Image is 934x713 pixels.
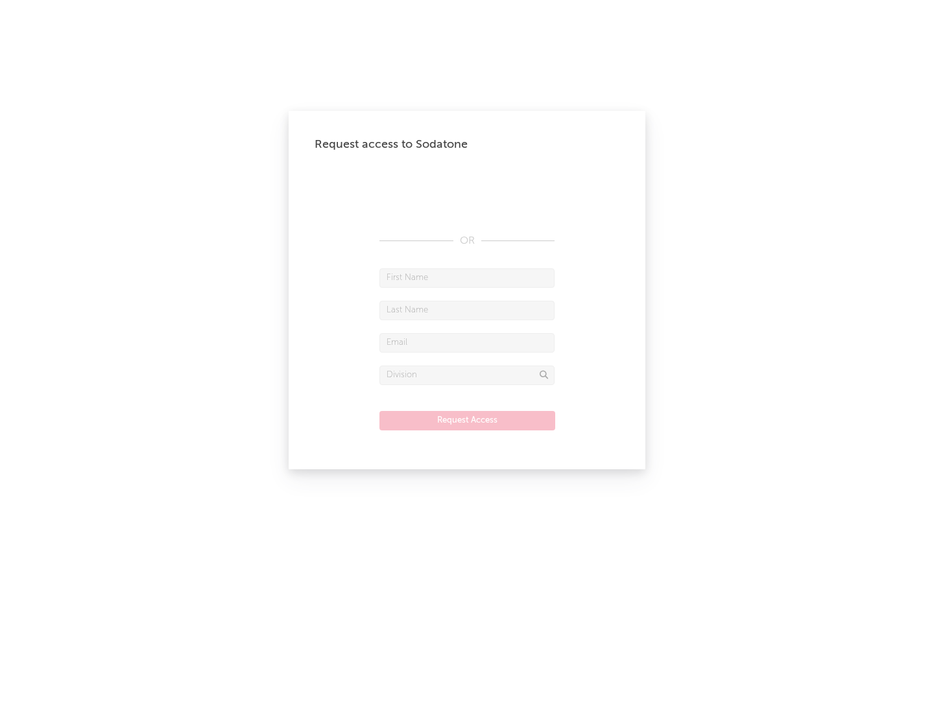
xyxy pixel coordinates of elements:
button: Request Access [379,411,555,430]
input: Email [379,333,555,353]
div: OR [379,233,555,249]
input: Last Name [379,301,555,320]
input: First Name [379,268,555,288]
input: Division [379,366,555,385]
div: Request access to Sodatone [315,137,619,152]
